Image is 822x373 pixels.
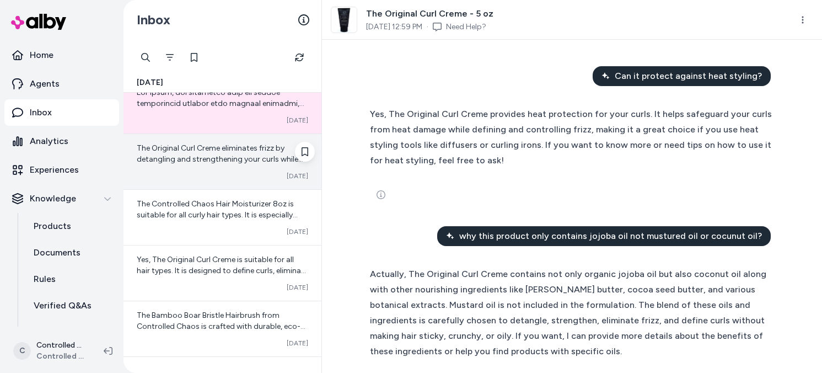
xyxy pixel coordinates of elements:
[30,163,79,177] p: Experiences
[23,239,119,266] a: Documents
[123,301,321,356] a: The Bamboo Boar Bristle Hairbrush from Controlled Chaos is crafted with durable, eco-friendly bam...
[30,192,76,205] p: Knowledge
[123,134,321,189] a: The Original Curl Creme eliminates frizz by detangling and strengthening your curls while providi...
[366,22,422,33] span: [DATE] 12:59 PM
[30,49,53,62] p: Home
[4,185,119,212] button: Knowledge
[34,220,71,233] p: Products
[123,78,321,134] a: Lor ipsum, dol sitametco adip eli seddoe temporincid utlabor etdo magnaal enimadmi, veniamquisn, ...
[11,14,66,30] img: alby Logo
[4,71,119,97] a: Agents
[23,292,119,319] a: Verified Q&As
[366,7,493,20] span: The Original Curl Creme - 5 oz
[36,351,86,362] span: Controlled Chaos
[34,273,56,286] p: Rules
[4,128,119,154] a: Analytics
[287,172,308,180] span: [DATE]
[23,213,119,239] a: Products
[287,339,308,348] span: [DATE]
[288,46,310,68] button: Refresh
[137,255,308,342] span: Yes, The Original Curl Creme is suitable for all hair types. It is designed to define curls, elim...
[331,7,357,33] img: The_Original_Wavy_Curl_Creme.webp
[123,189,321,245] a: The Controlled Chaos Hair Moisturizer 8oz is suitable for all curly hair types. It is especially ...
[370,184,392,206] button: See more
[137,77,163,88] span: [DATE]
[137,199,305,308] span: The Controlled Chaos Hair Moisturizer 8oz is suitable for all curly hair types. It is especially ...
[34,246,80,259] p: Documents
[123,245,321,301] a: Yes, The Original Curl Creme is suitable for all hair types. It is designed to define curls, elim...
[137,143,308,307] span: The Original Curl Creme eliminates frizz by detangling and strengthening your curls while providi...
[36,340,86,351] p: Controlled Chaos Shopify
[427,22,428,33] span: ·
[23,319,119,345] a: Reviews
[34,326,67,339] p: Reviews
[370,269,766,356] span: Actually, The Original Curl Creme contains not only organic jojoba oil but also coconut oil along...
[459,230,762,243] span: why this product only contains jojoba oil not mustured oil or cocunut oil?
[287,227,308,236] span: [DATE]
[137,12,170,28] h2: Inbox
[30,77,60,90] p: Agents
[159,46,181,68] button: Filter
[615,70,762,83] span: Can it protect against heat styling?
[34,299,92,312] p: Verified Q&As
[13,342,31,360] span: C
[370,109,772,166] span: Yes, The Original Curl Creme provides heat protection for your curls. It helps safeguard your cur...
[30,135,68,148] p: Analytics
[4,42,119,68] a: Home
[4,99,119,126] a: Inbox
[23,266,119,292] a: Rules
[4,157,119,183] a: Experiences
[7,333,95,369] button: CControlled Chaos ShopifyControlled Chaos
[287,283,308,292] span: [DATE]
[446,22,486,33] a: Need Help?
[30,106,52,119] p: Inbox
[287,116,308,125] span: [DATE]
